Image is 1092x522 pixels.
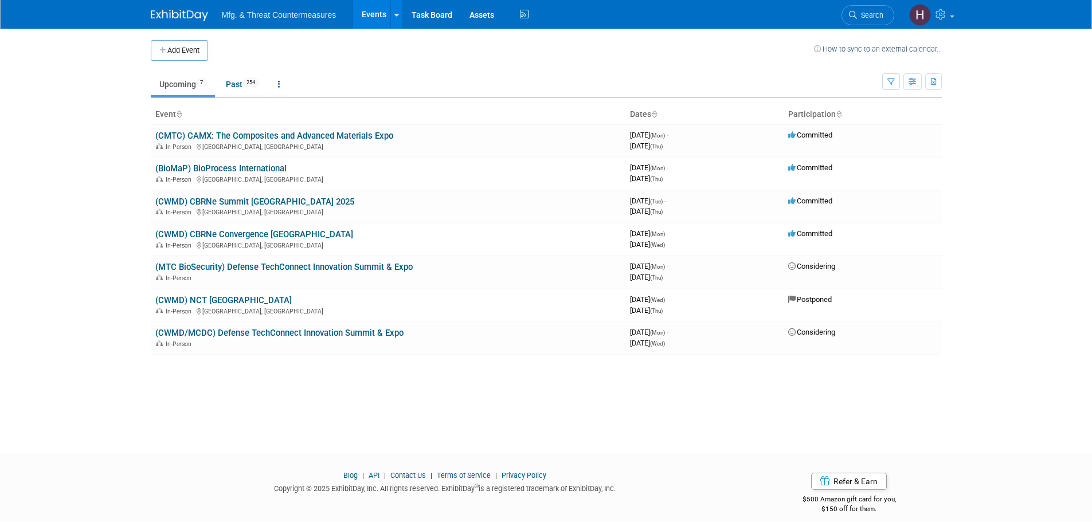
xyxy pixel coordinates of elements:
[650,308,663,314] span: (Thu)
[630,142,663,150] span: [DATE]
[369,471,379,480] a: API
[155,240,621,249] div: [GEOGRAPHIC_DATA], [GEOGRAPHIC_DATA]
[650,198,663,205] span: (Tue)
[437,471,491,480] a: Terms of Service
[151,10,208,21] img: ExhibitDay
[841,5,894,25] a: Search
[166,209,195,216] span: In-Person
[156,176,163,182] img: In-Person Event
[664,197,666,205] span: -
[390,471,426,480] a: Contact Us
[650,264,665,270] span: (Mon)
[492,471,500,480] span: |
[650,132,665,139] span: (Mon)
[811,473,887,490] a: Refer & Earn
[151,105,625,124] th: Event
[650,209,663,215] span: (Thu)
[788,262,835,270] span: Considering
[155,197,354,207] a: (CWMD) CBRNe Summit [GEOGRAPHIC_DATA] 2025
[222,10,336,19] span: Mfg. & Threat Countermeasures
[155,163,287,174] a: (BioMaP) BioProcess International
[359,471,367,480] span: |
[166,340,195,348] span: In-Person
[630,197,666,205] span: [DATE]
[343,471,358,480] a: Blog
[166,308,195,315] span: In-Person
[814,45,942,53] a: How to sync to an external calendar...
[650,297,665,303] span: (Wed)
[197,79,206,87] span: 7
[155,229,353,240] a: (CWMD) CBRNe Convergence [GEOGRAPHIC_DATA]
[166,274,195,282] span: In-Person
[630,262,668,270] span: [DATE]
[166,143,195,151] span: In-Person
[156,340,163,346] img: In-Person Event
[788,295,832,304] span: Postponed
[155,142,621,151] div: [GEOGRAPHIC_DATA], [GEOGRAPHIC_DATA]
[667,229,668,238] span: -
[630,174,663,183] span: [DATE]
[909,4,931,26] img: Hillary Hawkins
[650,274,663,281] span: (Thu)
[630,273,663,281] span: [DATE]
[630,328,668,336] span: [DATE]
[166,242,195,249] span: In-Person
[667,295,668,304] span: -
[625,105,784,124] th: Dates
[155,131,393,141] a: (CMTC) CAMX: The Composites and Advanced Materials Expo
[155,207,621,216] div: [GEOGRAPHIC_DATA], [GEOGRAPHIC_DATA]
[156,274,163,280] img: In-Person Event
[243,79,259,87] span: 254
[630,131,668,139] span: [DATE]
[166,176,195,183] span: In-Person
[650,176,663,182] span: (Thu)
[667,163,668,172] span: -
[784,105,942,124] th: Participation
[155,328,404,338] a: (CWMD/MCDC) Defense TechConnect Innovation Summit & Expo
[667,131,668,139] span: -
[502,471,546,480] a: Privacy Policy
[428,471,435,480] span: |
[650,329,665,336] span: (Mon)
[630,163,668,172] span: [DATE]
[151,40,208,61] button: Add Event
[630,207,663,215] span: [DATE]
[650,242,665,248] span: (Wed)
[650,340,665,347] span: (Wed)
[156,209,163,214] img: In-Person Event
[788,328,835,336] span: Considering
[667,262,668,270] span: -
[650,165,665,171] span: (Mon)
[836,109,841,119] a: Sort by Participation Type
[651,109,657,119] a: Sort by Start Date
[630,306,663,315] span: [DATE]
[155,174,621,183] div: [GEOGRAPHIC_DATA], [GEOGRAPHIC_DATA]
[151,73,215,95] a: Upcoming7
[156,242,163,248] img: In-Person Event
[667,328,668,336] span: -
[757,504,942,514] div: $150 off for them.
[630,229,668,238] span: [DATE]
[475,483,479,489] sup: ®
[857,11,883,19] span: Search
[630,339,665,347] span: [DATE]
[630,240,665,249] span: [DATE]
[176,109,182,119] a: Sort by Event Name
[156,143,163,149] img: In-Person Event
[630,295,668,304] span: [DATE]
[217,73,267,95] a: Past254
[757,487,942,513] div: $500 Amazon gift card for you,
[650,231,665,237] span: (Mon)
[788,131,832,139] span: Committed
[156,308,163,313] img: In-Person Event
[788,197,832,205] span: Committed
[151,481,740,494] div: Copyright © 2025 ExhibitDay, Inc. All rights reserved. ExhibitDay is a registered trademark of Ex...
[381,471,389,480] span: |
[155,306,621,315] div: [GEOGRAPHIC_DATA], [GEOGRAPHIC_DATA]
[155,295,292,305] a: (CWMD) NCT [GEOGRAPHIC_DATA]
[788,163,832,172] span: Committed
[788,229,832,238] span: Committed
[650,143,663,150] span: (Thu)
[155,262,413,272] a: (MTC BioSecurity) Defense TechConnect Innovation Summit & Expo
